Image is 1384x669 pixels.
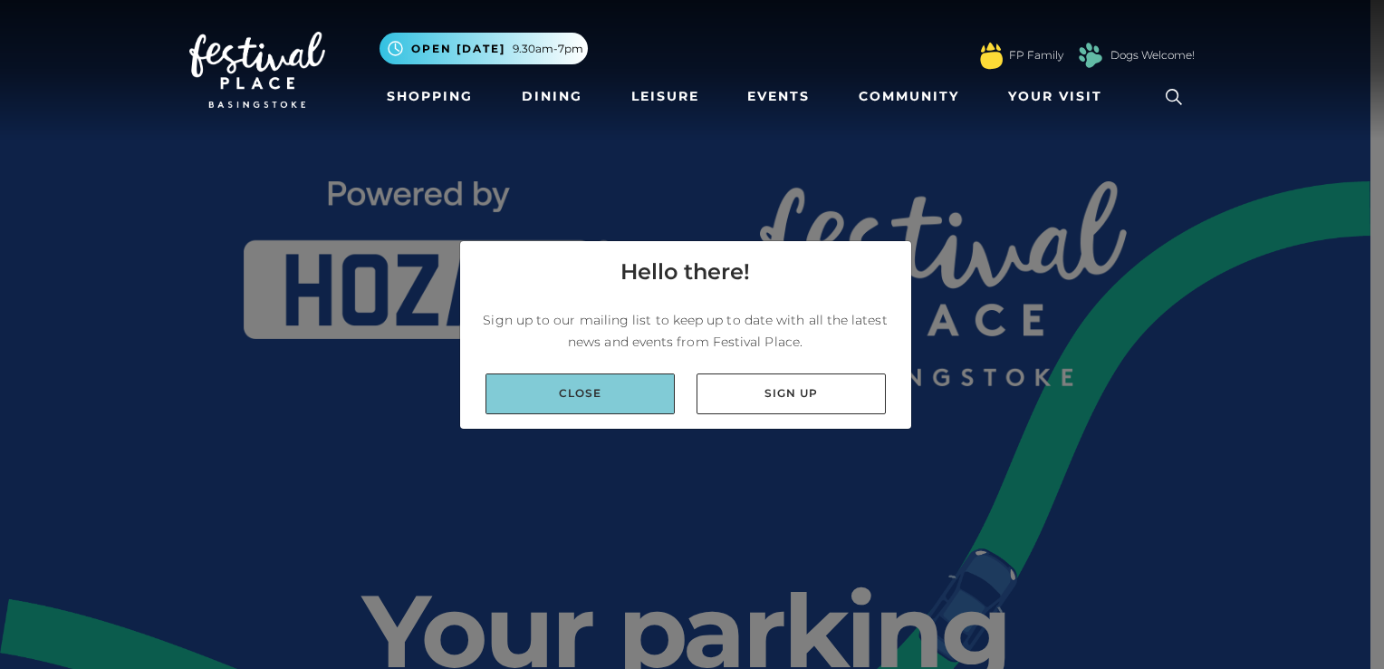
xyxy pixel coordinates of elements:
a: Leisure [624,80,706,113]
p: Sign up to our mailing list to keep up to date with all the latest news and events from Festival ... [475,309,897,353]
a: Dining [514,80,590,113]
a: Events [740,80,817,113]
a: Dogs Welcome! [1110,47,1195,63]
a: FP Family [1009,47,1063,63]
img: Festival Place Logo [189,32,325,108]
span: 9.30am-7pm [513,41,583,57]
a: Sign up [697,373,886,414]
h4: Hello there! [620,256,750,288]
a: Close [485,373,675,414]
a: Your Visit [1001,80,1119,113]
a: Shopping [380,80,480,113]
button: Open [DATE] 9.30am-7pm [380,33,588,64]
span: Open [DATE] [411,41,505,57]
span: Your Visit [1008,87,1102,106]
a: Community [851,80,966,113]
